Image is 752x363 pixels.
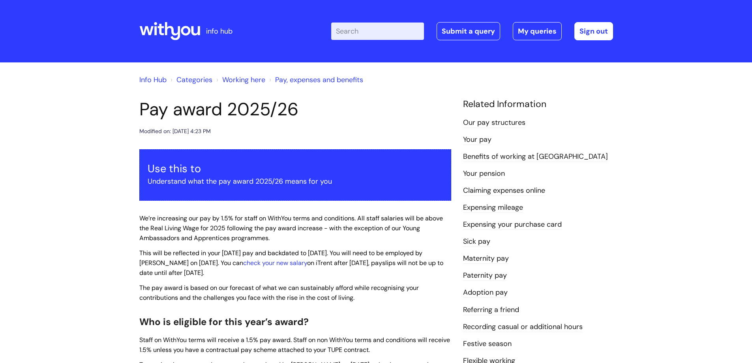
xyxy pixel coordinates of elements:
span: Who is eligible for this year’s award? [139,316,309,328]
span: Staff on WithYou terms will receive a 1.5% pay award. Staff on non WithYou terms and conditions w... [139,336,450,354]
a: Submit a query [437,22,500,40]
a: Info Hub [139,75,167,85]
a: Our pay structures [463,118,525,128]
span: This will be reflected in your [DATE] pay and backdated to [DATE]. You will need to be employed b... [139,249,443,277]
div: Modified on: [DATE] 4:23 PM [139,126,211,136]
span: The pay award is based on our forecast of what we can sustainably afford while recognising your c... [139,284,419,302]
h4: Related Information [463,99,613,110]
input: Search [331,23,424,40]
a: Benefits of working at [GEOGRAPHIC_DATA] [463,152,608,162]
a: Paternity pay [463,271,507,281]
a: My queries [513,22,562,40]
h1: Pay award 2025/26 [139,99,451,120]
a: Expensing your purchase card [463,220,562,230]
a: Pay, expenses and benefits [275,75,363,85]
a: Claiming expenses online [463,186,545,196]
a: Your pay [463,135,491,145]
p: Understand what the pay award 2025/26 means for you [148,175,443,188]
a: Working here [222,75,265,85]
a: check your new salary [243,259,307,267]
a: Maternity pay [463,254,509,264]
li: Pay, expenses and benefits [267,73,363,86]
span: We’re increasing our pay by 1.5% for staff on WithYou terms and conditions. All staff salaries wi... [139,214,443,242]
a: Festive season [463,339,512,349]
p: info hub [206,25,233,38]
li: Working here [214,73,265,86]
a: Expensing mileage [463,203,523,213]
a: Sign out [574,22,613,40]
div: | - [331,22,613,40]
h3: Use this to [148,162,443,175]
li: Solution home [169,73,212,86]
a: Referring a friend [463,305,519,315]
a: Adoption pay [463,288,508,298]
a: Categories [176,75,212,85]
a: Recording casual or additional hours [463,322,583,332]
a: Your pension [463,169,505,179]
a: Sick pay [463,237,490,247]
